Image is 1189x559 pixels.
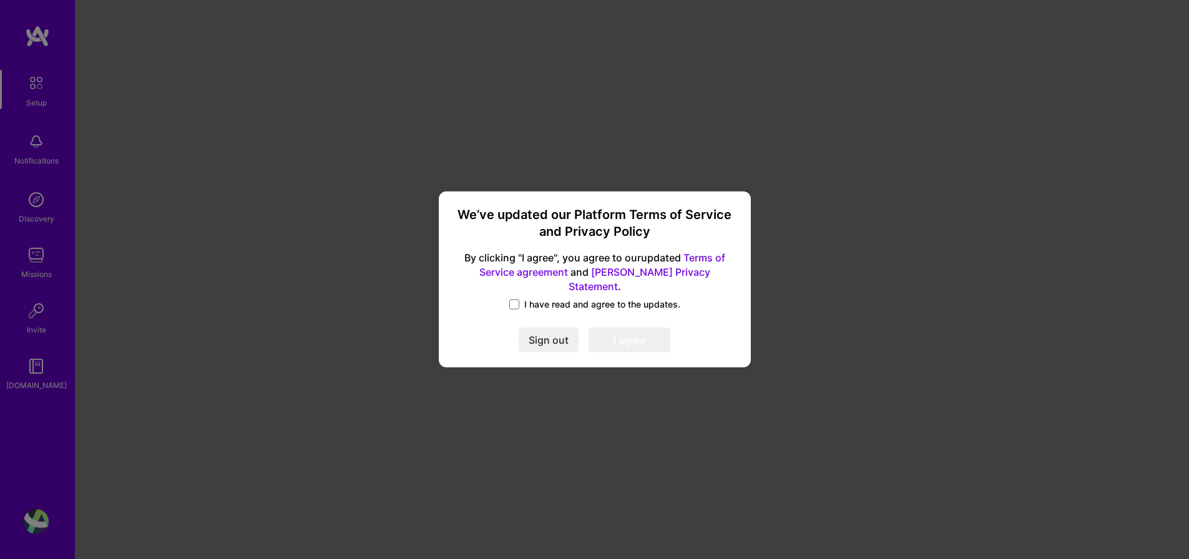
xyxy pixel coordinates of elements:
[519,328,579,352] button: Sign out
[589,328,670,352] button: I agree
[479,251,725,278] a: Terms of Service agreement
[454,207,736,241] h3: We’ve updated our Platform Terms of Service and Privacy Policy
[454,251,736,294] span: By clicking "I agree", you agree to our updated and .
[524,298,680,311] span: I have read and agree to the updates.
[569,265,710,292] a: [PERSON_NAME] Privacy Statement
